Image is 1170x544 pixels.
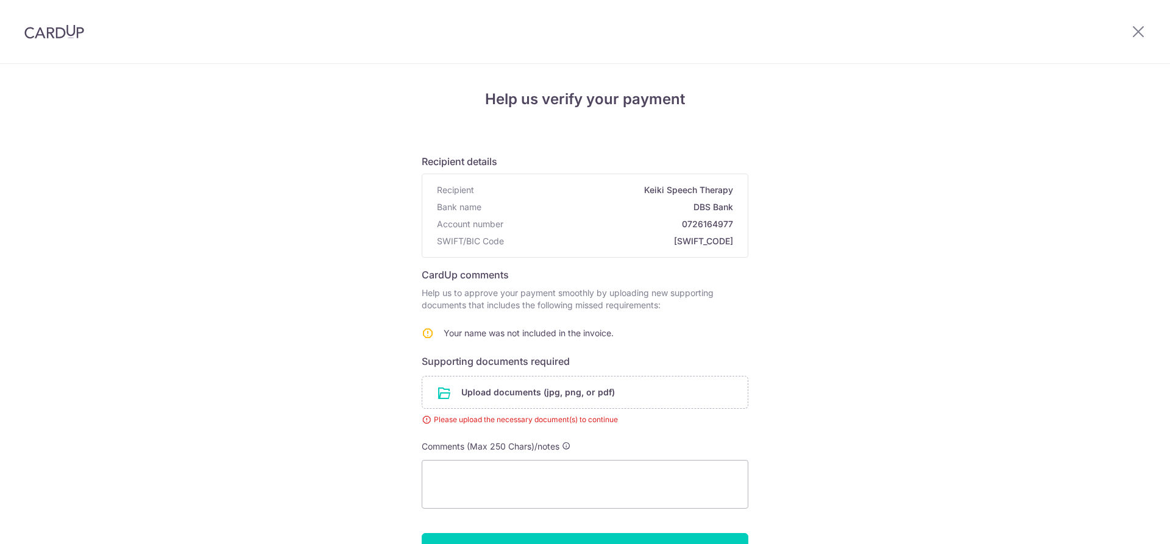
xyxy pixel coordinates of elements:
span: [SWIFT_CODE] [509,235,733,247]
span: Bank name [437,201,481,213]
span: Comments (Max 250 Chars)/notes [422,441,559,451]
span: Your name was not included in the invoice. [444,328,614,338]
span: 0726164977 [508,218,733,230]
span: Keiki Speech Therapy [479,184,733,196]
h6: Supporting documents required [422,354,748,369]
img: CardUp [24,24,84,39]
div: Upload documents (jpg, png, or pdf) [422,376,748,409]
span: Account number [437,218,503,230]
span: SWIFT/BIC Code [437,235,504,247]
h4: Help us verify your payment [422,88,748,110]
h6: Recipient details [422,154,748,169]
span: Recipient [437,184,474,196]
h6: CardUp comments [422,267,748,282]
p: Help us to approve your payment smoothly by uploading new supporting documents that includes the ... [422,287,748,311]
div: Please upload the necessary document(s) to continue [422,414,748,426]
span: DBS Bank [486,201,733,213]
